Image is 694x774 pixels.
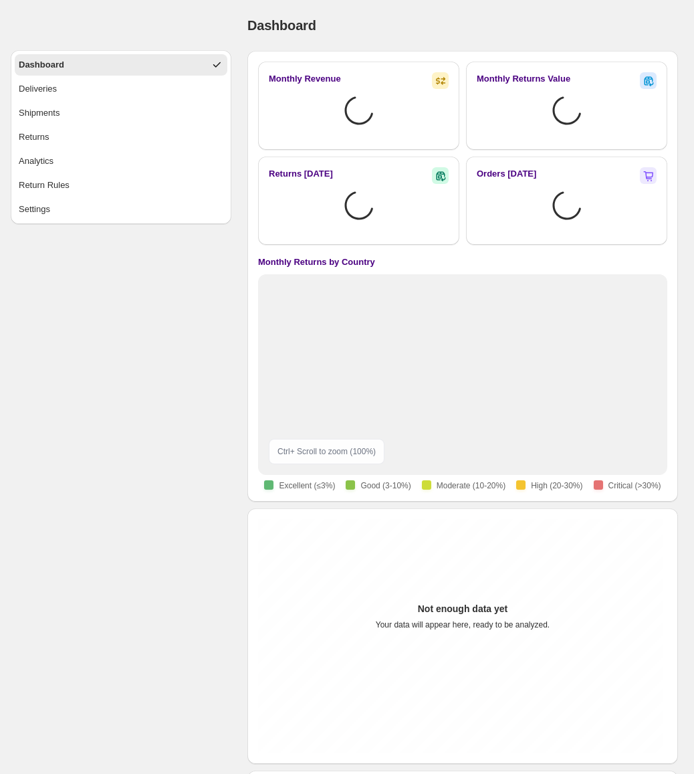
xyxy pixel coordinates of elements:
div: Return Rules [19,179,70,192]
div: Settings [19,203,50,216]
h2: Returns [DATE] [269,167,333,181]
span: Moderate (10-20%) [437,480,505,491]
div: Returns [19,130,49,144]
button: Analytics [15,151,227,172]
span: Critical (>30%) [608,480,661,491]
div: Ctrl + Scroll to zoom ( 100 %) [269,439,384,464]
span: Excellent (≤3%) [279,480,335,491]
span: High (20-30%) [531,480,582,491]
h2: Orders [DATE] [477,167,536,181]
span: Dashboard [247,18,316,33]
div: Shipments [19,106,60,120]
button: Returns [15,126,227,148]
button: Shipments [15,102,227,124]
span: Good (3-10%) [360,480,411,491]
h4: Monthly Returns by Country [258,256,375,269]
button: Return Rules [15,175,227,196]
div: Deliveries [19,82,57,96]
h2: Monthly Returns Value [477,72,570,86]
h2: Monthly Revenue [269,72,341,86]
button: Deliveries [15,78,227,100]
button: Settings [15,199,227,220]
div: Dashboard [19,58,64,72]
button: Dashboard [15,54,227,76]
div: Analytics [19,155,53,168]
